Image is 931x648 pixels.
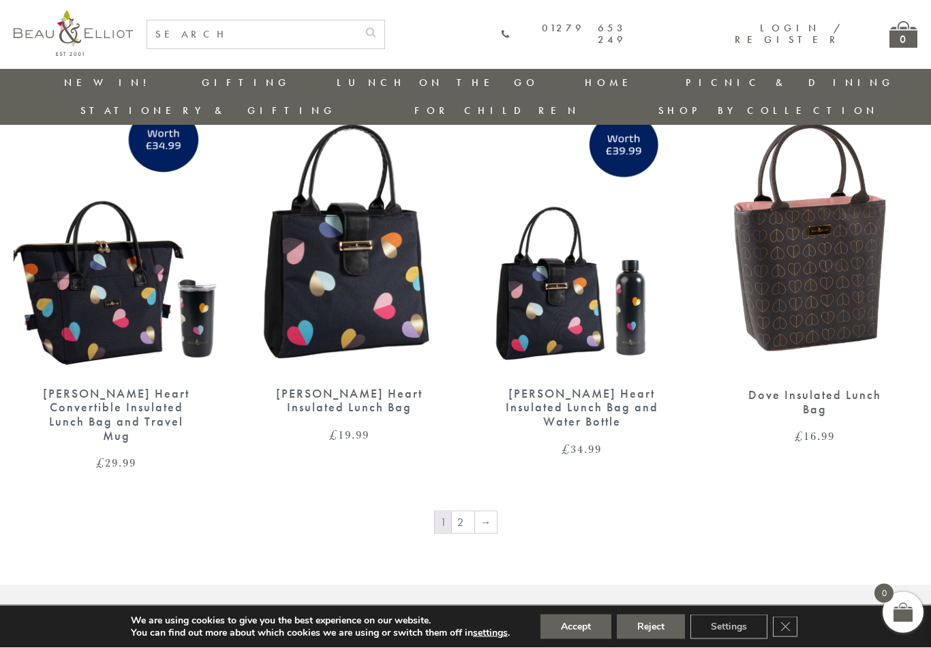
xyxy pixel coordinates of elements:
[14,510,917,537] nav: Product Pagination
[452,512,474,533] a: Page 2
[686,76,894,89] a: Picnic & Dining
[889,21,917,48] a: 0
[479,108,685,455] a: Emily Heart Insulated Lunch Bag and Water Bottle [PERSON_NAME] Heart Insulated Lunch Bag and Wate...
[37,387,196,443] div: [PERSON_NAME] Heart Convertible Insulated Lunch Bag and Travel Mug
[562,441,570,457] span: £
[795,428,804,444] span: £
[14,108,219,373] img: Emily Heart Convertible Lunch Bag and Travel Mug
[562,441,602,457] bdi: 34.99
[80,104,336,117] a: Stationery & Gifting
[795,428,835,444] bdi: 16.99
[329,426,369,443] bdi: 19.99
[96,454,136,471] bdi: 29.99
[271,387,429,415] div: [PERSON_NAME] Heart Insulated Lunch Bag
[585,76,639,89] a: Home
[435,512,451,533] span: Page 1
[202,76,290,89] a: Gifting
[540,615,611,639] button: Accept
[479,108,685,373] img: Emily Heart Insulated Lunch Bag and Water Bottle
[617,615,685,639] button: Reject
[329,426,338,443] span: £
[131,615,510,627] p: We are using cookies to give you the best experience on our website.
[64,76,155,89] a: New in!
[147,20,357,48] input: SEARCH
[712,108,918,375] img: Dove Insulated Lunch Bag
[414,104,580,117] a: For Children
[131,627,510,639] p: You can find out more about which cookies we are using or switch them off in .
[14,10,133,56] img: logo
[337,76,538,89] a: Lunch On The Go
[736,388,894,416] div: Dove Insulated Lunch Bag
[14,108,219,469] a: Emily Heart Convertible Lunch Bag and Travel Mug [PERSON_NAME] Heart Convertible Insulated Lunch ...
[247,108,453,373] img: Emily Heart Insulated Lunch Bag
[690,615,767,639] button: Settings
[475,512,497,533] a: →
[96,454,105,471] span: £
[874,584,894,603] span: 0
[658,104,879,117] a: Shop by collection
[247,108,453,441] a: Emily Heart Insulated Lunch Bag [PERSON_NAME] Heart Insulated Lunch Bag £19.99
[735,21,842,46] a: Login / Register
[473,627,508,639] button: settings
[501,23,626,46] a: 01279 653 249
[773,617,797,637] button: Close GDPR Cookie Banner
[712,108,918,443] a: Dove Insulated Lunch Bag Dove Insulated Lunch Bag £16.99
[503,387,661,429] div: [PERSON_NAME] Heart Insulated Lunch Bag and Water Bottle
